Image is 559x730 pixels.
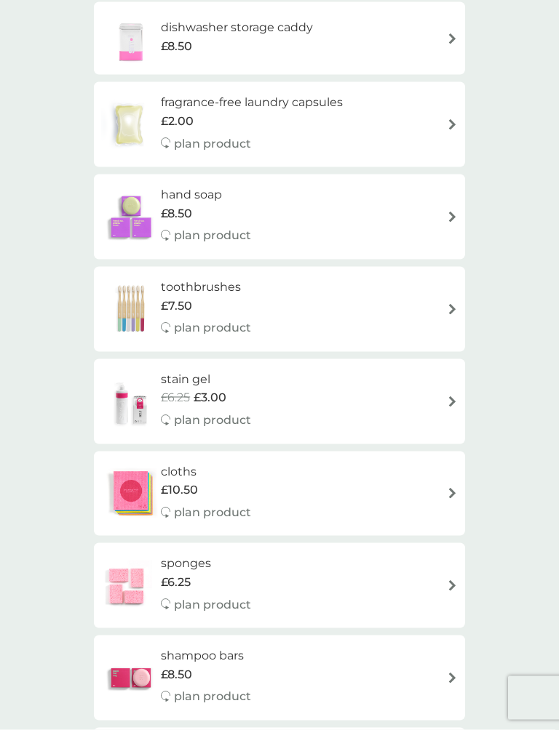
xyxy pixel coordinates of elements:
span: £3.00 [194,388,226,407]
span: £6.25 [161,573,191,592]
p: plan product [174,503,251,522]
img: cloths [101,468,161,519]
span: £2.00 [161,112,194,131]
img: sponges [101,561,152,611]
img: shampoo bars [101,653,161,704]
img: arrow right [447,119,458,130]
p: plan product [174,135,251,153]
h6: shampoo bars [161,646,251,665]
img: arrow right [447,304,458,315]
p: plan product [174,411,251,430]
img: stain gel [101,376,161,427]
img: toothbrushes [101,284,161,334]
img: hand soap [101,192,161,243]
span: £6.25 [161,388,190,407]
h6: stain gel [161,370,251,389]
p: plan product [174,226,251,245]
span: £8.50 [161,37,192,56]
img: fragrance-free laundry capsules [101,100,156,151]
img: arrow right [447,580,458,591]
h6: dishwasher storage caddy [161,18,313,37]
h6: toothbrushes [161,278,251,297]
img: arrow right [447,396,458,407]
span: £8.50 [161,204,192,223]
img: dishwasher storage caddy [101,13,161,64]
img: arrow right [447,488,458,499]
img: arrow right [447,33,458,44]
h6: fragrance-free laundry capsules [161,93,343,112]
p: plan product [174,318,251,337]
p: plan product [174,687,251,706]
h6: hand soap [161,185,251,204]
span: £10.50 [161,481,198,500]
span: £7.50 [161,297,192,316]
span: £8.50 [161,665,192,684]
p: plan product [174,595,251,614]
h6: cloths [161,462,251,481]
img: arrow right [447,673,458,683]
img: arrow right [447,212,458,222]
h6: sponges [161,554,251,573]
